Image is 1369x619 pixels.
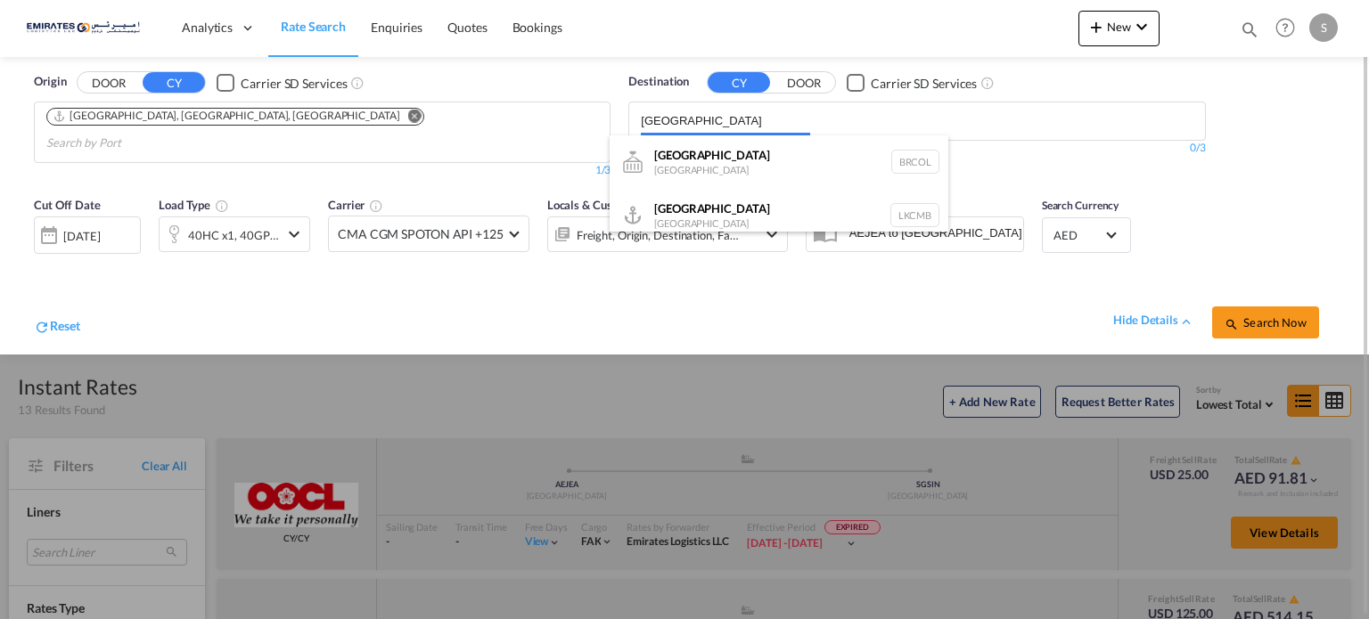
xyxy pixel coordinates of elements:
button: DOOR [773,73,835,94]
md-checkbox: Checkbox No Ink [847,73,977,92]
div: 40HC x1 40GP x1 20GP x1icon-chevron-down [159,216,310,252]
div: [DATE] [63,228,100,244]
div: Freight Origin Destination Factory Stuffingicon-chevron-down [547,216,788,252]
md-icon: icon-chevron-up [1178,314,1194,330]
md-icon: icon-chevron-down [283,224,305,245]
span: Quotes [447,20,487,35]
span: Help [1270,12,1300,43]
span: icon-magnifySearch Now [1225,315,1306,330]
div: Port of Jebel Ali, Jebel Ali, AEJEA [53,109,400,124]
span: Reset [50,318,80,333]
span: Carrier [328,198,383,212]
button: icon-plus 400-fgNewicon-chevron-down [1078,11,1160,46]
span: Bookings [512,20,562,35]
md-select: Select Currency: د.إ AEDUnited Arab Emirates Dirham [1052,222,1121,248]
div: Help [1270,12,1309,45]
md-checkbox: Checkbox No Ink [217,73,347,92]
div: 40HC x1 40GP x1 20GP x1 [188,223,279,248]
md-icon: Unchecked: Search for CY (Container Yard) services for all selected carriers.Checked : Search for... [350,76,365,90]
span: Cut Off Date [34,198,101,212]
button: icon-magnifySearch Now [1212,306,1319,338]
div: S [1309,13,1338,42]
md-icon: icon-refresh [34,319,50,335]
div: Carrier SD Services [871,75,977,93]
div: hide detailsicon-chevron-up [1113,312,1194,330]
md-icon: icon-plus 400-fg [1086,16,1107,37]
span: Locals & Custom Charges [547,198,677,212]
div: Press delete to remove this chip. [53,109,404,124]
div: Carrier SD Services [241,75,347,93]
button: DOOR [78,73,140,94]
span: Enquiries [371,20,422,35]
input: Chips input. [641,107,810,135]
md-icon: icon-chevron-down [1131,16,1152,37]
md-chips-wrap: Chips container with autocompletion. Enter the text area, type text to search, and then use the u... [638,102,817,135]
button: Remove [397,109,423,126]
input: Search by Port [46,129,216,158]
span: Rate Search [281,19,346,34]
md-icon: icon-magnify [1240,20,1259,39]
div: 0/3 [628,141,1205,156]
md-icon: icon-information-outline [215,199,229,213]
md-icon: icon-chevron-down [761,224,783,245]
div: icon-magnify [1240,20,1259,46]
span: Search Currency [1042,199,1119,212]
div: icon-refreshReset [34,317,80,338]
span: New [1086,20,1152,34]
div: Freight Origin Destination Factory Stuffing [577,223,739,248]
div: 1/3 [34,163,611,178]
md-icon: icon-magnify [1225,317,1239,331]
md-chips-wrap: Chips container. Use arrow keys to select chips. [44,102,601,158]
span: CMA CGM SPOTON API +125 [338,225,504,243]
button: CY [708,72,770,93]
input: Search Reference Name [840,219,1023,246]
span: AED [1053,227,1103,243]
button: CY [143,72,205,93]
span: Destination [628,73,689,91]
span: Analytics [182,19,233,37]
md-icon: The selected Trucker/Carrierwill be displayed in the rate results If the rates are from another f... [369,199,383,213]
span: Origin [34,73,66,91]
img: c67187802a5a11ec94275b5db69a26e6.png [27,8,147,48]
span: Load Type [159,198,229,212]
md-datepicker: Select [34,252,47,276]
md-icon: Unchecked: Search for CY (Container Yard) services for all selected carriers.Checked : Search for... [980,76,995,90]
div: [DATE] [34,216,141,254]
